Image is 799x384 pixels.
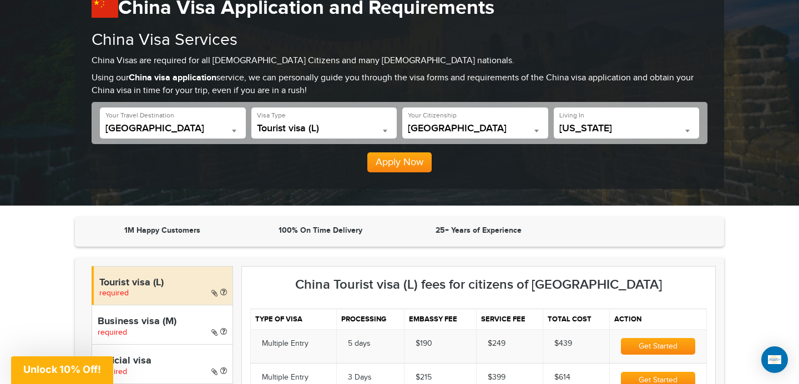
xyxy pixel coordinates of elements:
[257,123,392,139] span: Tourist visa (L)
[105,123,240,139] span: China
[621,338,695,355] button: Get Started
[436,226,522,235] strong: 25+ Years of Experience
[554,339,572,348] span: $439
[559,111,584,120] label: Living In
[488,373,505,382] span: $399
[257,123,392,134] span: Tourist visa (L)
[257,111,286,120] label: Visa Type
[554,373,570,382] span: $614
[105,123,240,134] span: China
[92,31,707,49] h2: China Visa Services
[559,123,694,139] span: California
[11,356,113,384] div: Unlock 10% Off!
[262,373,309,382] span: Multiple Entry
[98,316,227,327] h4: Business visa (M)
[92,55,707,68] p: China Visas are required for all [DEMOGRAPHIC_DATA] Citizens and many [DEMOGRAPHIC_DATA] nationals.
[279,226,362,235] strong: 100% On Time Delivery
[488,339,505,348] span: $249
[560,225,713,238] iframe: Customer reviews powered by Trustpilot
[476,309,543,329] th: Service fee
[262,339,309,348] span: Multiple Entry
[408,111,457,120] label: Your Citizenship
[124,226,200,235] strong: 1M Happy Customers
[408,123,543,139] span: Lebanon
[761,346,788,373] div: Open Intercom Messenger
[92,72,707,98] p: Using our service, we can personally guide you through the visa forms and requirements of the Chi...
[98,356,227,367] h4: Official visa
[337,309,404,329] th: Processing
[404,309,476,329] th: Embassy fee
[348,373,372,382] span: 3 Days
[621,342,695,351] a: Get Started
[609,309,706,329] th: Action
[408,123,543,134] span: Lebanon
[250,278,707,292] h3: China Tourist visa (L) fees for citizens of [GEOGRAPHIC_DATA]
[559,123,694,134] span: California
[348,339,371,348] span: 5 days
[98,328,127,337] span: required
[416,373,432,382] span: $215
[99,289,129,298] span: required
[251,309,337,329] th: Type of visa
[105,111,174,120] label: Your Travel Destination
[129,73,216,83] strong: China visa application
[416,339,432,348] span: $190
[99,278,227,289] h4: Tourist visa (L)
[367,152,432,172] button: Apply Now
[23,363,101,375] span: Unlock 10% Off!
[543,309,609,329] th: Total cost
